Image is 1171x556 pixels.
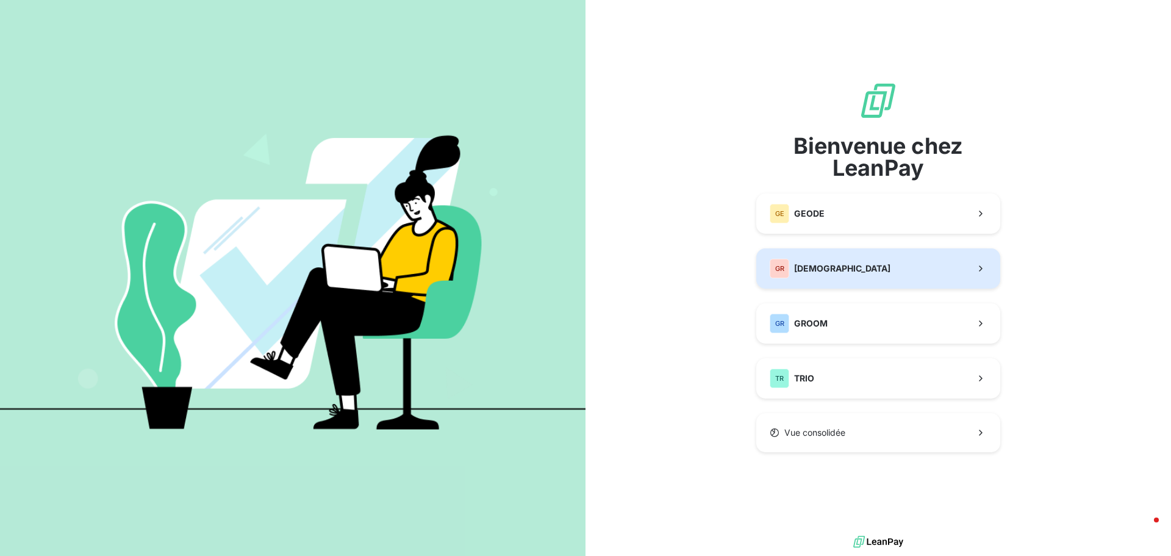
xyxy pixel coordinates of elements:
span: GEODE [794,208,825,220]
iframe: Intercom live chat [1130,514,1159,544]
button: GR[DEMOGRAPHIC_DATA] [756,248,1000,289]
div: GR [770,259,789,278]
span: [DEMOGRAPHIC_DATA] [794,262,890,275]
div: TR [770,369,789,388]
button: GEGEODE [756,193,1000,234]
button: TRTRIO [756,358,1000,399]
span: Bienvenue chez LeanPay [756,135,1000,179]
img: logo sigle [859,81,898,120]
button: GRGROOM [756,303,1000,344]
button: Vue consolidée [756,413,1000,452]
span: TRIO [794,372,814,385]
div: GE [770,204,789,223]
span: GROOM [794,317,828,330]
div: GR [770,314,789,333]
span: Vue consolidée [784,427,845,439]
img: logo [853,533,903,551]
